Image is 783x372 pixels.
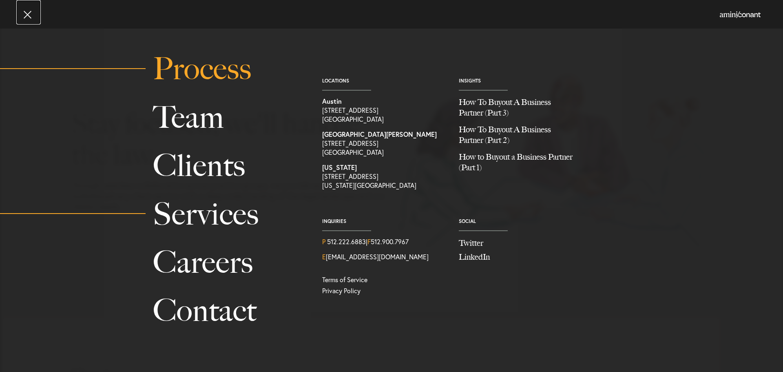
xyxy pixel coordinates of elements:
span: P [322,237,325,246]
span: Inquiries [322,218,447,224]
img: Amini & Conant [720,11,761,18]
strong: [GEOGRAPHIC_DATA][PERSON_NAME] [322,130,437,138]
strong: [US_STATE] [322,163,357,172]
a: Email Us [322,252,429,261]
a: Privacy Policy [322,286,447,295]
a: How to Buyout a Business Partner (Part 1) [459,151,583,179]
a: Call us at 5122226883 [327,237,366,246]
a: Locations [322,78,349,84]
div: | 512.900.7967 [322,237,447,246]
a: Process [153,45,304,93]
a: Team [153,93,304,141]
a: View on map [322,97,447,124]
a: Contact [153,286,304,334]
a: How To Buyout A Business Partner (Part 2) [459,124,583,151]
strong: Austin [322,97,342,105]
span: Social [459,218,583,224]
a: Home [720,12,761,18]
a: View on map [322,130,447,157]
a: View on map [322,163,447,190]
a: Careers [153,238,304,286]
a: Join us on LinkedIn [459,251,583,263]
a: Terms of Service [322,275,367,284]
span: F [367,237,371,246]
span: E [322,252,326,261]
a: Clients [153,141,304,189]
a: Follow us on Twitter [459,237,583,249]
a: How To Buyout A Business Partner (Part 3) [459,97,583,124]
a: Insights [459,78,481,84]
a: Services [153,190,304,238]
